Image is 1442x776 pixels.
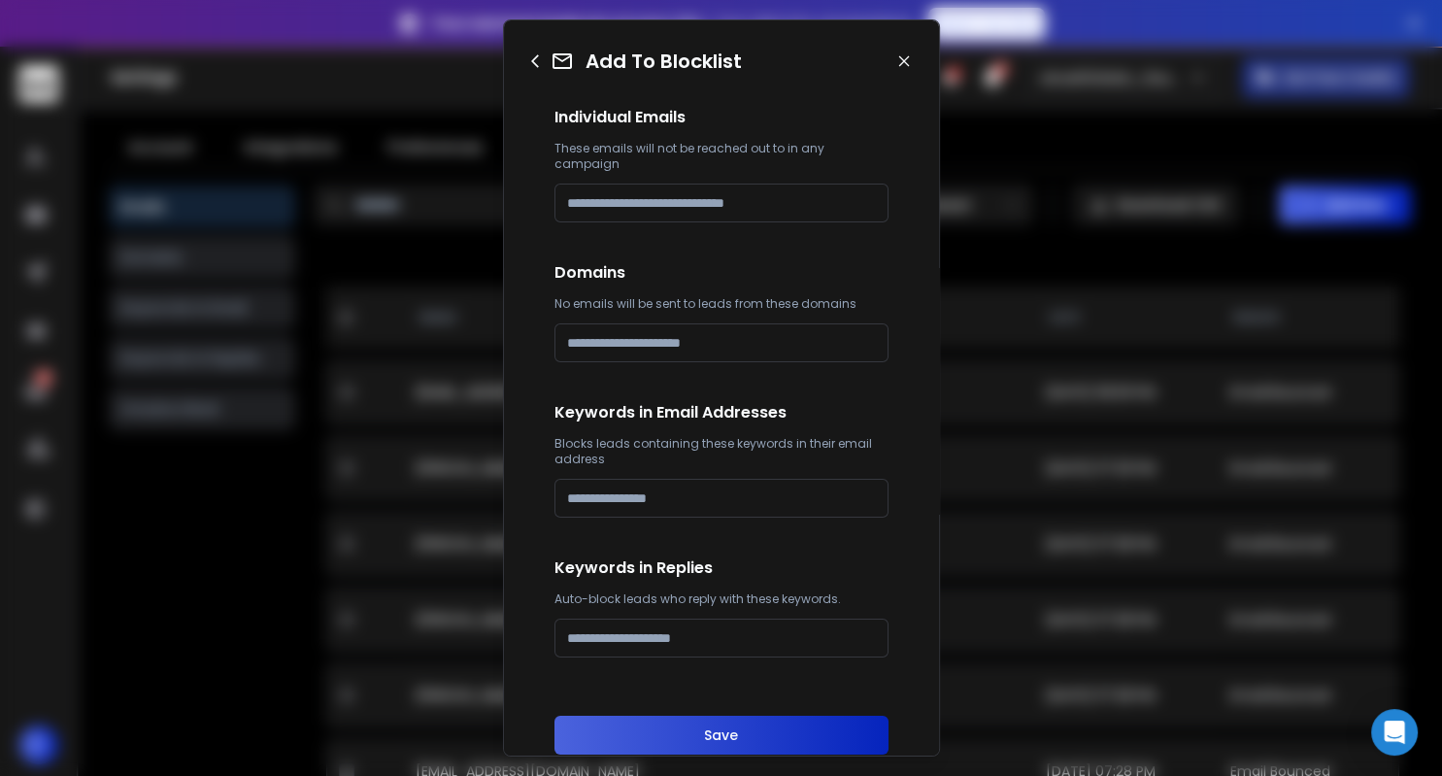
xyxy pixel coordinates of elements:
p: No emails will be sent to leads from these domains [554,296,889,312]
h1: Keywords in Replies [554,557,889,580]
h1: Domains [554,261,889,285]
p: Auto-block leads who reply with these keywords. [554,591,889,607]
div: Open Intercom Messenger [1371,709,1418,756]
h1: Individual Emails [554,106,889,129]
h1: Keywords in Email Addresses [554,401,889,424]
button: Save [554,716,889,755]
h1: Add To Blocklist [586,48,742,75]
p: Blocks leads containing these keywords in their email address [554,436,889,467]
p: These emails will not be reached out to in any campaign [554,141,889,172]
